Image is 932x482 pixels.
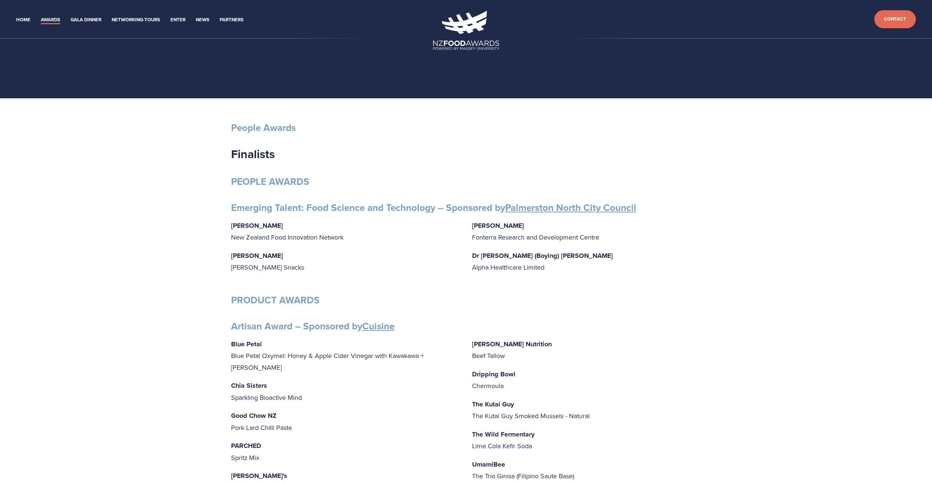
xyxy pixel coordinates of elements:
strong: The Wild Fermentary [472,430,535,439]
strong: Chia Sisters [231,381,267,390]
p: Fonterra Research and Development Centre [472,220,701,243]
strong: Finalists [231,145,275,163]
h3: People Awards [231,122,701,134]
strong: The Kutai Guy [472,399,514,409]
strong: Good Chow NZ [231,411,277,420]
strong: PARCHED [231,441,261,450]
strong: Dripping Bowl [472,369,515,379]
strong: Artisan Award – Sponsored by [231,319,395,333]
p: Beef Tallow [472,338,701,362]
p: The Kutai Guy Smoked Mussels - Natural [472,398,701,422]
strong: [PERSON_NAME] [231,221,283,230]
strong: Blue Petal [231,339,262,349]
strong: [PERSON_NAME] Nutrition [472,339,552,349]
p: Chermoula [472,368,701,392]
a: Contact [874,10,916,28]
p: Pork Lard Chilli Paste [231,410,460,433]
strong: PEOPLE AWARDS [231,175,309,189]
p: The Trio Ginisa (Filipino Saute Base) [472,459,701,482]
a: Awards [41,16,60,24]
strong: [PERSON_NAME] [472,221,524,230]
p: Blue Petal Oxymel: Honey & Apple Cider Vinegar with Kawakawa + [PERSON_NAME] [231,338,460,373]
p: Spritz Mix [231,440,460,463]
p: [PERSON_NAME] Snacks [231,250,460,273]
p: Alpha Healthcare Limited [472,250,701,273]
a: Cuisine [362,319,395,333]
a: Palmerston North City Council [505,201,636,215]
strong: Dr [PERSON_NAME] (Boying) [PERSON_NAME] [472,251,613,260]
a: News [196,16,209,24]
a: Networking-Tours [112,16,160,24]
strong: PRODUCT AWARDS [231,293,320,307]
a: Enter [170,16,186,24]
p: Lime Cola Kefir Soda [472,428,701,452]
a: Gala Dinner [71,16,101,24]
a: Home [16,16,30,24]
p: New Zealand Food Innovation Network [231,220,460,243]
strong: [PERSON_NAME]'s [231,471,287,481]
strong: Emerging Talent: Food Science and Technology – Sponsored by [231,201,636,215]
strong: UmamiBee [472,460,505,469]
strong: [PERSON_NAME] [231,251,283,260]
a: Partners [220,16,244,24]
p: Sparkling Bioactive Mind [231,380,460,403]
